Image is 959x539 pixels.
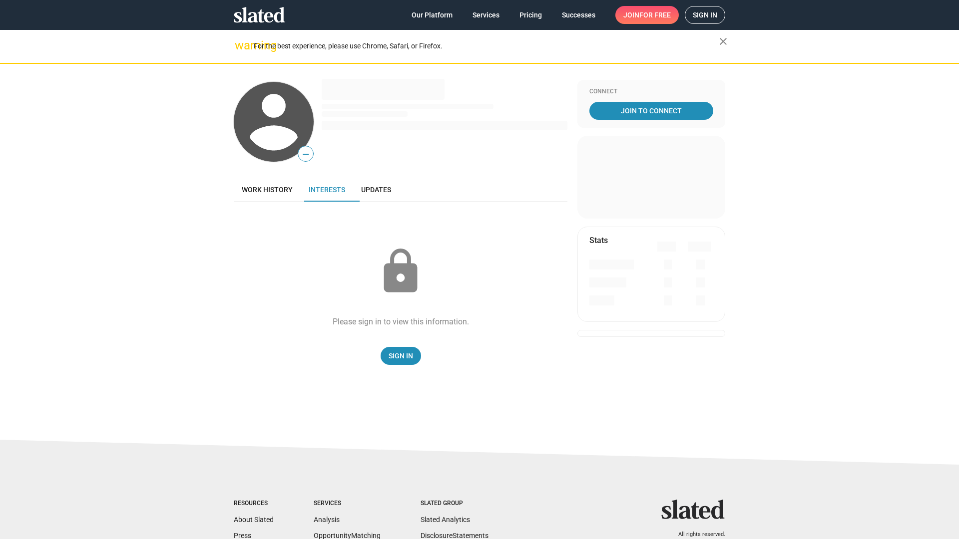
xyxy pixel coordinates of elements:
[298,148,313,161] span: —
[591,102,711,120] span: Join To Connect
[235,39,247,51] mat-icon: warning
[519,6,542,24] span: Pricing
[717,35,729,47] mat-icon: close
[685,6,725,24] a: Sign in
[589,235,608,246] mat-card-title: Stats
[421,516,470,524] a: Slated Analytics
[242,186,293,194] span: Work history
[333,316,469,327] div: Please sign in to view this information.
[314,500,381,508] div: Services
[615,6,679,24] a: Joinfor free
[639,6,671,24] span: for free
[589,102,713,120] a: Join To Connect
[254,39,719,53] div: For the best experience, please use Chrome, Safari, or Firefox.
[554,6,603,24] a: Successes
[412,6,453,24] span: Our Platform
[314,516,340,524] a: Analysis
[404,6,461,24] a: Our Platform
[234,178,301,202] a: Work history
[381,347,421,365] a: Sign In
[421,500,488,508] div: Slated Group
[623,6,671,24] span: Join
[309,186,345,194] span: Interests
[376,247,426,296] mat-icon: lock
[589,88,713,96] div: Connect
[562,6,595,24] span: Successes
[353,178,399,202] a: Updates
[301,178,353,202] a: Interests
[693,6,717,23] span: Sign in
[234,500,274,508] div: Resources
[234,516,274,524] a: About Slated
[465,6,507,24] a: Services
[361,186,391,194] span: Updates
[389,347,413,365] span: Sign In
[473,6,499,24] span: Services
[511,6,550,24] a: Pricing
